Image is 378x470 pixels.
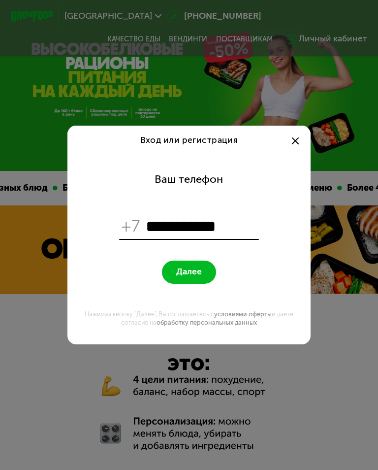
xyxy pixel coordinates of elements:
a: условиями оферты [214,310,272,318]
button: Далее [162,261,216,284]
span: Далее [176,267,202,277]
span: +7 [122,216,141,237]
div: Нажимая кнопку "Далее", Вы соглашаетесь с и даете согласие на [74,310,304,327]
div: Ваш телефон [155,173,223,186]
a: обработку персональных данных [157,319,257,326]
span: Вход или регистрация [140,135,238,145]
